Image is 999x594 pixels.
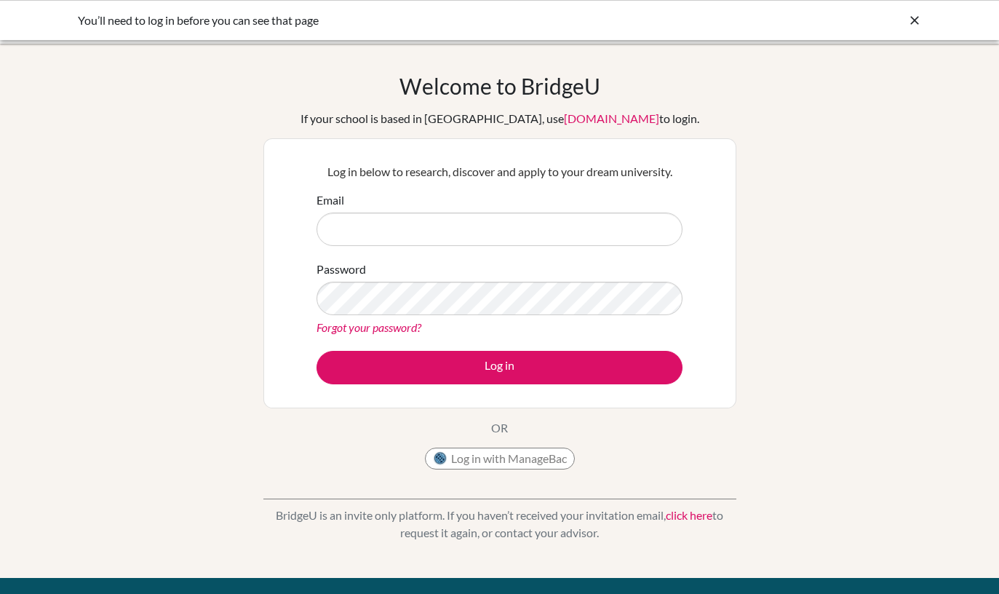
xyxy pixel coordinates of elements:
[317,351,682,384] button: Log in
[317,163,682,181] p: Log in below to research, discover and apply to your dream university.
[425,448,575,470] button: Log in with ManageBac
[301,110,699,127] div: If your school is based in [GEOGRAPHIC_DATA], use to login.
[78,12,704,29] div: You’ll need to log in before you can see that page
[263,507,736,542] p: BridgeU is an invite only platform. If you haven’t received your invitation email, to request it ...
[666,508,712,522] a: click here
[491,419,508,437] p: OR
[317,261,366,278] label: Password
[399,73,600,99] h1: Welcome to BridgeU
[317,320,421,334] a: Forgot your password?
[564,111,659,125] a: [DOMAIN_NAME]
[317,191,344,209] label: Email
